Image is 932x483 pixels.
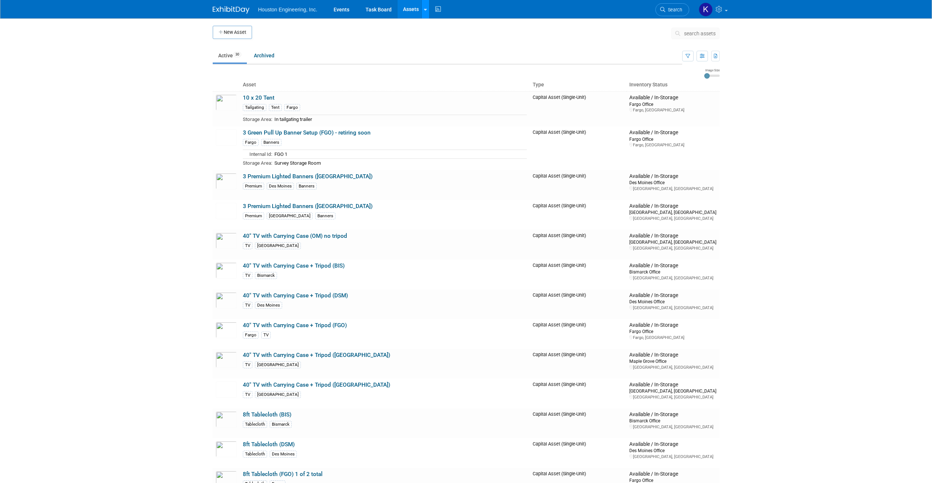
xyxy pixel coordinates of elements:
[629,269,716,275] div: Bismarck Office
[530,438,627,468] td: Capital Asset (Single-Unit)
[629,246,716,251] div: [GEOGRAPHIC_DATA], [GEOGRAPHIC_DATA]
[629,275,716,281] div: [GEOGRAPHIC_DATA], [GEOGRAPHIC_DATA]
[243,262,345,269] a: 40" TV with Carrying Case + Tripod (BIS)
[243,441,295,448] a: 8ft Tablecloth (DSM)
[629,388,716,394] div: [GEOGRAPHIC_DATA], [GEOGRAPHIC_DATA]
[272,115,527,124] td: In tailgating trailer
[269,104,282,111] div: Tent
[248,49,280,62] a: Archived
[272,159,527,167] td: Survey Storage Room
[261,332,271,339] div: TV
[243,242,252,249] div: TV
[629,142,716,148] div: Fargo, [GEOGRAPHIC_DATA]
[530,91,627,126] td: Capital Asset (Single-Unit)
[267,183,294,190] div: Des Moines
[629,471,716,477] div: Available / In-Storage
[629,292,716,299] div: Available / In-Storage
[629,394,716,400] div: [GEOGRAPHIC_DATA], [GEOGRAPHIC_DATA]
[629,203,716,210] div: Available / In-Storage
[629,365,716,370] div: [GEOGRAPHIC_DATA], [GEOGRAPHIC_DATA]
[270,421,292,428] div: Bismarck
[243,173,373,180] a: 3 Premium Lighted Banners ([GEOGRAPHIC_DATA])
[530,379,627,408] td: Capital Asset (Single-Unit)
[629,358,716,364] div: Maple Grove Office
[629,454,716,459] div: [GEOGRAPHIC_DATA], [GEOGRAPHIC_DATA]
[243,94,274,101] a: 10 x 20 Tent
[243,292,348,299] a: 40" TV with Carrying Case + Tripod (DSM)
[530,230,627,260] td: Capital Asset (Single-Unit)
[699,3,713,17] img: Kendra Jensen
[243,183,264,190] div: Premium
[530,79,627,91] th: Type
[243,302,252,309] div: TV
[629,216,716,221] div: [GEOGRAPHIC_DATA], [GEOGRAPHIC_DATA]
[629,209,716,215] div: [GEOGRAPHIC_DATA], [GEOGRAPHIC_DATA]
[243,104,266,111] div: Tailgating
[629,418,716,424] div: Bismarck Office
[243,117,272,122] span: Storage Area:
[629,136,716,142] div: Fargo Office
[243,139,259,146] div: Fargo
[655,3,689,16] a: Search
[629,107,716,113] div: Fargo, [GEOGRAPHIC_DATA]
[261,139,281,146] div: Banners
[258,7,317,12] span: Houston Engineering, Inc.
[243,471,323,477] a: 8ft Tablecloth (FGO) 1 of 2 total
[629,352,716,358] div: Available / In-Storage
[629,129,716,136] div: Available / In-Storage
[255,361,301,368] div: [GEOGRAPHIC_DATA]
[629,94,716,101] div: Available / In-Storage
[530,349,627,379] td: Capital Asset (Single-Unit)
[629,298,716,305] div: Des Moines Office
[665,7,682,12] span: Search
[243,382,390,388] a: 40" TV with Carrying Case + Tripod ([GEOGRAPHIC_DATA])
[243,160,272,166] span: Storage Area:
[213,26,252,39] button: New Asset
[530,289,627,319] td: Capital Asset (Single-Unit)
[704,68,720,72] div: Image Size
[530,126,627,170] td: Capital Asset (Single-Unit)
[530,170,627,200] td: Capital Asset (Single-Unit)
[284,104,300,111] div: Fargo
[255,391,301,398] div: [GEOGRAPHIC_DATA]
[213,6,249,14] img: ExhibitDay
[629,328,716,334] div: Fargo Office
[530,260,627,289] td: Capital Asset (Single-Unit)
[629,186,716,192] div: [GEOGRAPHIC_DATA], [GEOGRAPHIC_DATA]
[315,212,335,219] div: Banners
[243,352,390,358] a: 40" TV with Carrying Case + Tripod ([GEOGRAPHIC_DATA])
[629,233,716,239] div: Available / In-Storage
[629,441,716,448] div: Available / In-Storage
[255,242,301,249] div: [GEOGRAPHIC_DATA]
[267,212,313,219] div: [GEOGRAPHIC_DATA]
[213,49,247,62] a: Active30
[233,52,241,57] span: 30
[243,233,347,239] a: 40" TV with Carrying Case (OM) no tripod
[629,411,716,418] div: Available / In-Storage
[240,79,530,91] th: Asset
[243,322,347,329] a: 40" TV with Carrying Case + Tripod (FGO)
[684,31,716,36] span: search assets
[629,262,716,269] div: Available / In-Storage
[243,411,291,418] a: 8ft Tablecloth (BIS)
[530,408,627,438] td: Capital Asset (Single-Unit)
[671,28,720,39] button: search assets
[629,382,716,388] div: Available / In-Storage
[243,361,252,368] div: TV
[629,101,716,107] div: Fargo Office
[629,173,716,180] div: Available / In-Storage
[243,391,252,398] div: TV
[272,150,527,159] td: FGO 1
[243,421,267,428] div: Tablecloth
[530,319,627,349] td: Capital Asset (Single-Unit)
[243,332,259,339] div: Fargo
[296,183,317,190] div: Banners
[243,203,373,210] a: 3 Premium Lighted Banners ([GEOGRAPHIC_DATA])
[270,451,297,458] div: Des Moines
[243,272,252,279] div: TV
[629,447,716,454] div: Des Moines Office
[243,129,371,136] a: 3 Green Pull Up Banner Setup (FGO) - retiring soon
[255,272,277,279] div: Bismarck
[629,424,716,430] div: [GEOGRAPHIC_DATA], [GEOGRAPHIC_DATA]
[629,239,716,245] div: [GEOGRAPHIC_DATA], [GEOGRAPHIC_DATA]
